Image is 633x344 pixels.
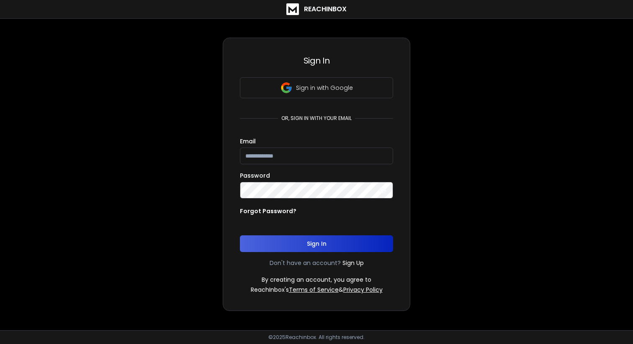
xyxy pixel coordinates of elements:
p: or, sign in with your email [278,115,355,122]
h1: ReachInbox [304,4,347,14]
a: Privacy Policy [343,285,383,294]
p: ReachInbox's & [251,285,383,294]
a: Terms of Service [289,285,339,294]
a: Sign Up [342,259,364,267]
button: Sign In [240,235,393,252]
label: Email [240,138,256,144]
p: Forgot Password? [240,207,296,215]
p: © 2025 Reachinbox. All rights reserved. [268,334,365,341]
p: Sign in with Google [296,84,353,92]
button: Sign in with Google [240,77,393,98]
p: By creating an account, you agree to [262,275,371,284]
label: Password [240,173,270,178]
p: Don't have an account? [270,259,341,267]
img: logo [286,3,299,15]
h3: Sign In [240,55,393,66]
a: ReachInbox [286,3,347,15]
